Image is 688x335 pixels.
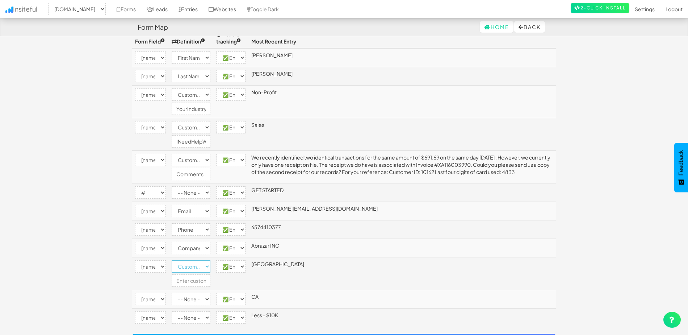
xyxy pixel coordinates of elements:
[678,150,684,175] span: Feedback
[172,274,210,287] input: Enter custom definition...
[5,7,13,13] img: icon.png
[172,38,205,45] span: Definition
[248,28,556,48] th: Most Recent Entry
[248,118,556,151] td: Sales
[135,38,165,45] span: Form Field
[248,309,556,327] td: Less - $10K
[674,143,688,192] button: Feedback - Show survey
[172,103,210,115] input: Enter custom definition...
[248,48,556,67] td: [PERSON_NAME]
[172,168,210,180] input: Enter custom definition...
[138,24,168,31] h4: Form Map
[172,135,210,148] input: Enter custom definition...
[248,257,556,290] td: [GEOGRAPHIC_DATA]
[571,3,629,13] a: 2-Click Install
[248,151,556,183] td: We recently identified two identical transactions for the same amount of $691.69 on the same day ...
[248,67,556,86] td: [PERSON_NAME]
[248,239,556,257] td: Abrazar INC
[248,86,556,118] td: Non-Profit
[248,183,556,202] td: GET STARTED
[248,202,556,220] td: [PERSON_NAME][EMAIL_ADDRESS][DOMAIN_NAME]
[248,220,556,239] td: 6574410377
[514,21,545,33] button: Back
[480,21,513,33] a: Home
[216,31,241,45] span: Disable tracking
[248,290,556,309] td: CA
